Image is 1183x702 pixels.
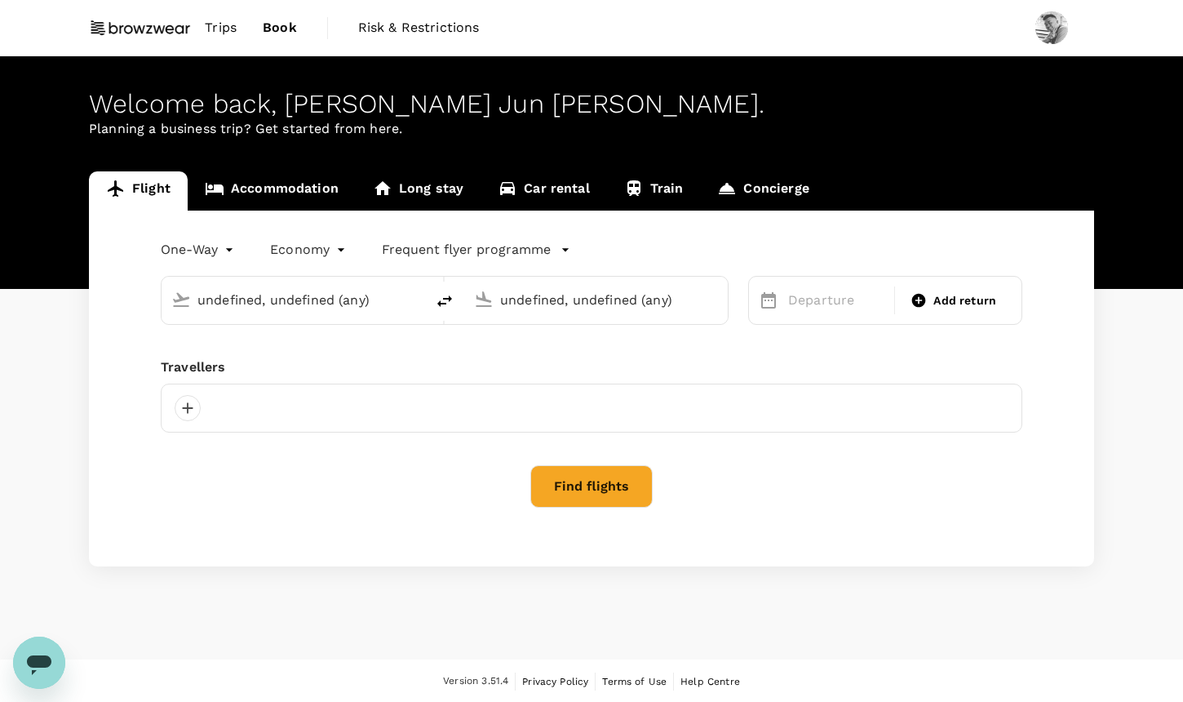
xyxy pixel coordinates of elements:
[680,673,740,691] a: Help Centre
[263,18,297,38] span: Book
[414,298,417,301] button: Open
[161,358,1022,377] div: Travellers
[89,10,192,46] img: Browzwear Solutions Pte Ltd
[607,171,701,211] a: Train
[522,673,588,691] a: Privacy Policy
[933,292,996,309] span: Add return
[500,287,693,313] input: Going to
[13,637,65,689] iframe: Button to launch messaging window
[680,676,740,687] span: Help Centre
[530,465,653,508] button: Find flights
[161,237,237,263] div: One-Way
[1035,11,1068,44] img: Yong Jun Joel Yip
[425,282,464,321] button: delete
[382,240,551,260] p: Frequent flyer programme
[205,18,237,38] span: Trips
[89,89,1094,119] div: Welcome back , [PERSON_NAME] Jun [PERSON_NAME] .
[358,18,480,38] span: Risk & Restrictions
[270,237,349,263] div: Economy
[197,287,391,313] input: Depart from
[443,673,508,690] span: Version 3.51.4
[356,171,481,211] a: Long stay
[382,240,570,260] button: Frequent flyer programme
[700,171,826,211] a: Concierge
[602,676,667,687] span: Terms of Use
[89,119,1094,139] p: Planning a business trip? Get started from here.
[188,171,356,211] a: Accommodation
[89,171,188,211] a: Flight
[522,676,588,687] span: Privacy Policy
[716,298,720,301] button: Open
[481,171,607,211] a: Car rental
[788,291,884,310] p: Departure
[602,673,667,691] a: Terms of Use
